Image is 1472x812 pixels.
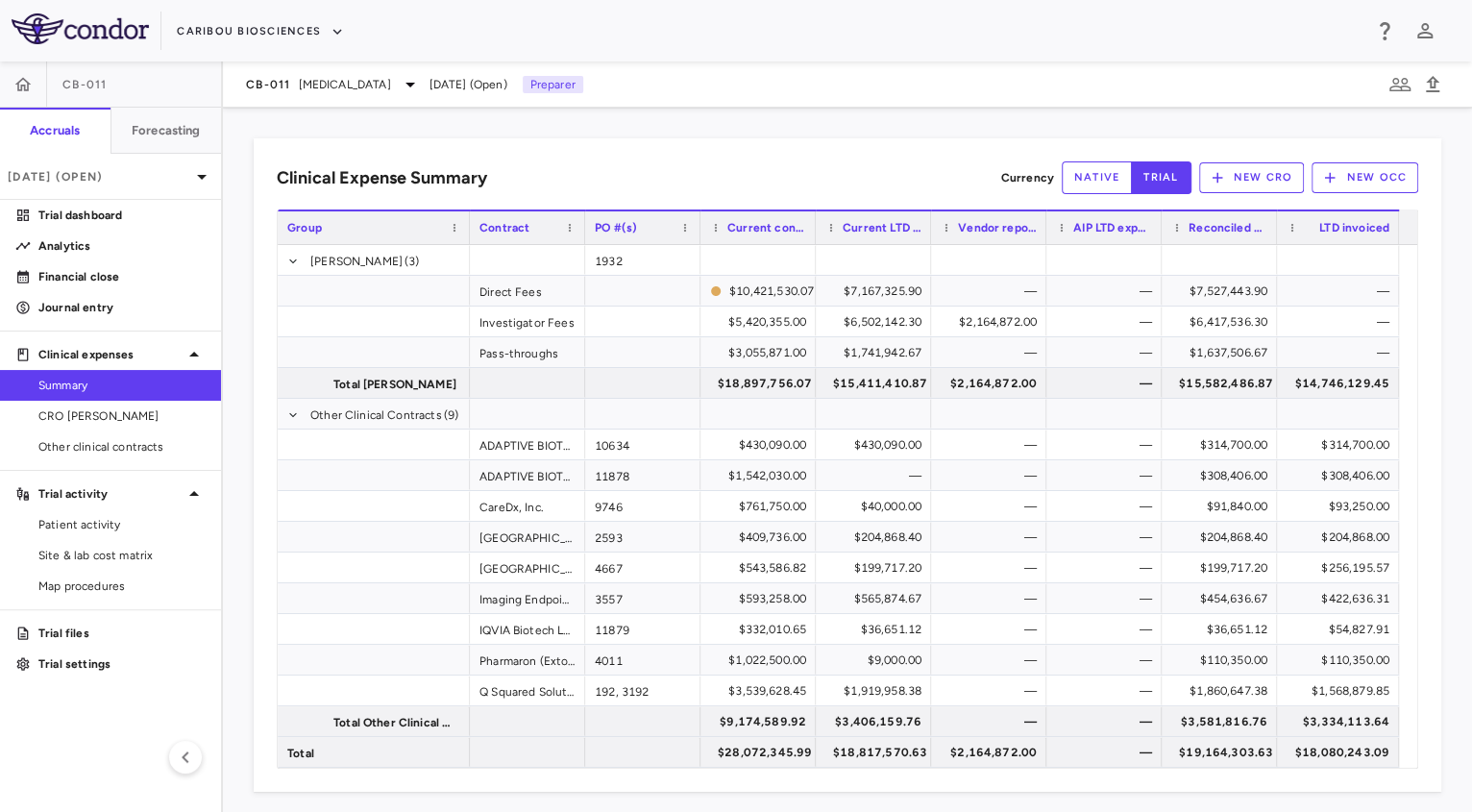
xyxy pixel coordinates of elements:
[718,491,806,522] div: $761,750.00
[1001,169,1054,186] p: Currency
[1064,522,1152,553] div: —
[948,553,1037,583] div: —
[718,645,806,676] div: $1,022,500.00
[277,165,487,191] h6: Clinical Expense Summary
[38,485,183,503] p: Trial activity
[38,299,206,316] p: Journal entry
[729,276,814,307] div: $10,421,530.07
[1064,430,1152,460] div: —
[1064,491,1152,522] div: —
[718,337,806,368] div: $3,055,871.00
[585,676,700,705] div: 192, 3192
[1294,676,1389,706] div: $1,568,879.85
[405,246,419,277] span: (3)
[833,491,921,522] div: $40,000.00
[1179,276,1267,307] div: $7,527,443.90
[470,645,585,675] div: Pharmaron (Exton) Lab Services LLC
[38,237,206,255] p: Analytics
[470,276,585,306] div: Direct Fees
[38,516,206,533] span: Patient activity
[843,221,921,234] span: Current LTD expensed
[948,737,1037,768] div: $2,164,872.00
[948,460,1037,491] div: —
[1294,368,1389,399] div: $14,746,129.45
[1294,491,1389,522] div: $93,250.00
[1179,522,1267,553] div: $204,868.40
[718,522,806,553] div: $409,736.00
[177,16,344,47] button: Caribou Biosciences
[833,276,921,307] div: $7,167,325.90
[710,277,806,305] span: The contract record and uploaded budget values do not match. Please review the contract record an...
[1294,337,1389,368] div: —
[1179,460,1267,491] div: $308,406.00
[1064,676,1152,706] div: —
[523,76,583,93] p: Preparer
[1294,460,1389,491] div: $308,406.00
[585,645,700,675] div: 4011
[948,706,1037,737] div: —
[1062,161,1133,194] button: native
[585,553,700,582] div: 4667
[833,676,921,706] div: $1,919,958.38
[833,337,921,368] div: $1,741,942.67
[38,207,206,224] p: Trial dashboard
[1179,645,1267,676] div: $110,350.00
[1294,614,1389,645] div: $54,827.91
[470,522,585,552] div: [GEOGRAPHIC_DATA] at [GEOGRAPHIC_DATA]
[1294,706,1389,737] div: $3,334,113.64
[718,676,806,706] div: $3,539,628.45
[1179,676,1267,706] div: $1,860,647.38
[948,430,1037,460] div: —
[833,553,921,583] div: $199,717.20
[727,221,806,234] span: Current contract value
[833,706,921,737] div: $3,406,159.76
[833,737,927,768] div: $18,817,570.63
[833,368,927,399] div: $15,411,410.87
[1199,162,1305,193] button: New CRO
[470,553,585,582] div: [GEOGRAPHIC_DATA] at [GEOGRAPHIC_DATA]
[470,676,585,705] div: Q Squared Solutions
[333,707,458,738] span: Total Other Clinical Contracts
[1064,307,1152,337] div: —
[12,13,149,44] img: logo-full-SnFGN8VE.png
[1064,614,1152,645] div: —
[1179,706,1267,737] div: $3,581,816.76
[1179,583,1267,614] div: $454,636.67
[948,645,1037,676] div: —
[470,337,585,367] div: Pass-throughs
[1064,737,1152,768] div: —
[585,491,700,521] div: 9746
[1294,522,1389,553] div: $204,868.00
[38,377,206,394] span: Summary
[718,430,806,460] div: $430,090.00
[1179,614,1267,645] div: $36,651.12
[38,625,206,642] p: Trial files
[62,77,108,92] span: CB-011
[38,438,206,455] span: Other clinical contracts
[585,614,700,644] div: 11879
[585,522,700,552] div: 2593
[1131,161,1190,194] button: trial
[585,245,700,275] div: 1932
[470,491,585,521] div: CareDx, Inc.
[333,369,456,400] span: Total [PERSON_NAME]
[833,307,921,337] div: $6,502,142.30
[833,522,921,553] div: $204,868.40
[718,307,806,337] div: $5,420,355.00
[718,706,806,737] div: $9,174,589.92
[833,430,921,460] div: $430,090.00
[1294,430,1389,460] div: $314,700.00
[1294,645,1389,676] div: $110,350.00
[1294,553,1389,583] div: $256,195.57
[1064,337,1152,368] div: —
[1189,221,1267,234] span: Reconciled expense
[38,268,206,285] p: Financial close
[718,368,812,399] div: $18,897,756.07
[444,400,458,431] span: (9)
[1064,276,1152,307] div: —
[1179,737,1273,768] div: $19,164,303.63
[595,221,637,234] span: PO #(s)
[1294,276,1389,307] div: —
[429,76,507,93] span: [DATE] (Open)
[470,583,585,613] div: Imaging Endpoints II LLC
